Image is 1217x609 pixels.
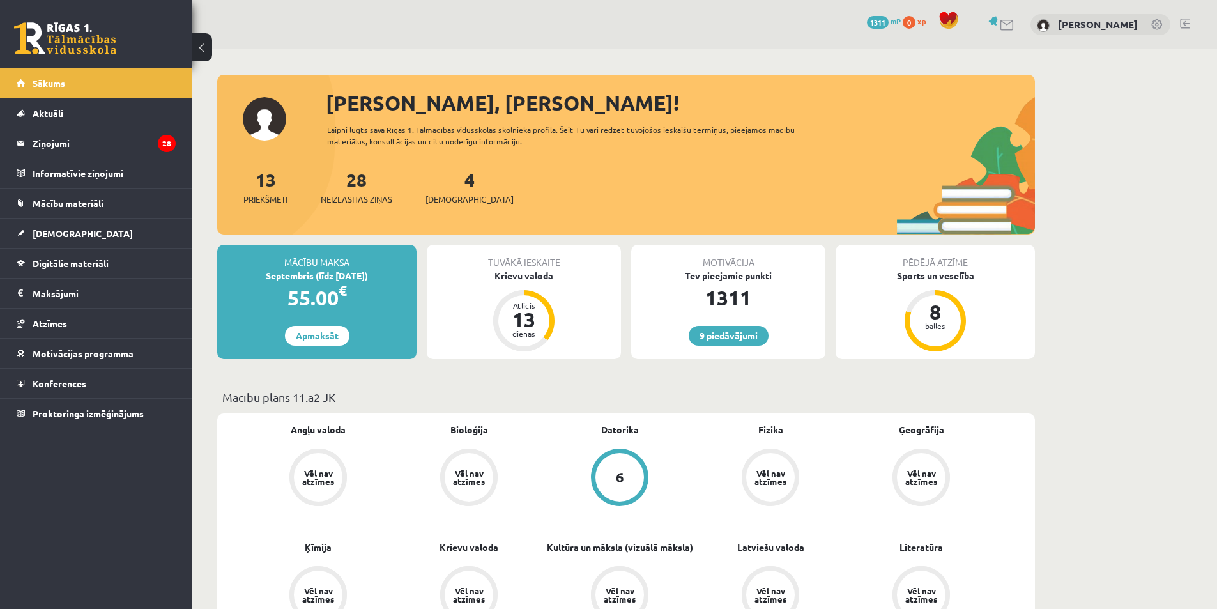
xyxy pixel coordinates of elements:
[339,281,347,300] span: €
[327,124,818,147] div: Laipni lūgts savā Rīgas 1. Tālmācības vidusskolas skolnieka profilā. Šeit Tu vari redzēt tuvojošo...
[836,245,1035,269] div: Pēdējā atzīme
[758,423,783,436] a: Fizika
[33,378,86,389] span: Konferences
[451,587,487,603] div: Vēl nav atzīmes
[33,107,63,119] span: Aktuāli
[867,16,889,29] span: 1311
[916,322,954,330] div: balles
[427,269,621,353] a: Krievu valoda Atlicis 13 dienas
[243,193,287,206] span: Priekšmeti
[899,541,943,554] a: Literatūra
[602,587,638,603] div: Vēl nav atzīmes
[903,469,939,486] div: Vēl nav atzīmes
[17,158,176,188] a: Informatīvie ziņojumi
[217,282,417,313] div: 55.00
[737,541,804,554] a: Latviešu valoda
[17,279,176,308] a: Maksājumi
[17,128,176,158] a: Ziņojumi28
[33,408,144,419] span: Proktoringa izmēģinājums
[243,449,394,509] a: Vēl nav atzīmes
[544,449,695,509] a: 6
[158,135,176,152] i: 28
[17,369,176,398] a: Konferences
[300,469,336,486] div: Vēl nav atzīmes
[33,158,176,188] legend: Informatīvie ziņojumi
[394,449,544,509] a: Vēl nav atzīmes
[505,330,543,337] div: dienas
[753,469,788,486] div: Vēl nav atzīmes
[33,318,67,329] span: Atzīmes
[14,22,116,54] a: Rīgas 1. Tālmācības vidusskola
[217,269,417,282] div: Septembris (līdz [DATE])
[425,193,514,206] span: [DEMOGRAPHIC_DATA]
[17,309,176,338] a: Atzīmes
[243,168,287,206] a: 13Priekšmeti
[631,282,825,313] div: 1311
[427,245,621,269] div: Tuvākā ieskaite
[291,423,346,436] a: Angļu valoda
[321,168,392,206] a: 28Neizlasītās ziņas
[33,258,109,269] span: Digitālie materiāli
[33,77,65,89] span: Sākums
[891,16,901,26] span: mP
[836,269,1035,282] div: Sports un veselība
[616,470,624,484] div: 6
[33,227,133,239] span: [DEMOGRAPHIC_DATA]
[917,16,926,26] span: xp
[899,423,944,436] a: Ģeogrāfija
[867,16,901,26] a: 1311 mP
[17,189,176,218] a: Mācību materiāli
[305,541,332,554] a: Ķīmija
[222,389,1030,406] p: Mācību plāns 11.a2 JK
[33,348,134,359] span: Motivācijas programma
[903,16,915,29] span: 0
[33,128,176,158] legend: Ziņojumi
[631,245,825,269] div: Motivācija
[17,399,176,428] a: Proktoringa izmēģinājums
[601,423,639,436] a: Datorika
[451,469,487,486] div: Vēl nav atzīmes
[217,245,417,269] div: Mācību maksa
[33,197,103,209] span: Mācību materiāli
[689,326,769,346] a: 9 piedāvājumi
[505,302,543,309] div: Atlicis
[17,219,176,248] a: [DEMOGRAPHIC_DATA]
[903,587,939,603] div: Vēl nav atzīmes
[300,587,336,603] div: Vēl nav atzīmes
[1037,19,1050,32] img: Toms Vilnis Pujiņš
[753,587,788,603] div: Vēl nav atzīmes
[1058,18,1138,31] a: [PERSON_NAME]
[17,98,176,128] a: Aktuāli
[17,68,176,98] a: Sākums
[836,269,1035,353] a: Sports un veselība 8 balles
[450,423,488,436] a: Bioloģija
[846,449,997,509] a: Vēl nav atzīmes
[17,249,176,278] a: Digitālie materiāli
[505,309,543,330] div: 13
[17,339,176,368] a: Motivācijas programma
[631,269,825,282] div: Tev pieejamie punkti
[916,302,954,322] div: 8
[285,326,349,346] a: Apmaksāt
[326,88,1035,118] div: [PERSON_NAME], [PERSON_NAME]!
[425,168,514,206] a: 4[DEMOGRAPHIC_DATA]
[321,193,392,206] span: Neizlasītās ziņas
[903,16,932,26] a: 0 xp
[547,541,693,554] a: Kultūra un māksla (vizuālā māksla)
[33,279,176,308] legend: Maksājumi
[440,541,498,554] a: Krievu valoda
[427,269,621,282] div: Krievu valoda
[695,449,846,509] a: Vēl nav atzīmes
